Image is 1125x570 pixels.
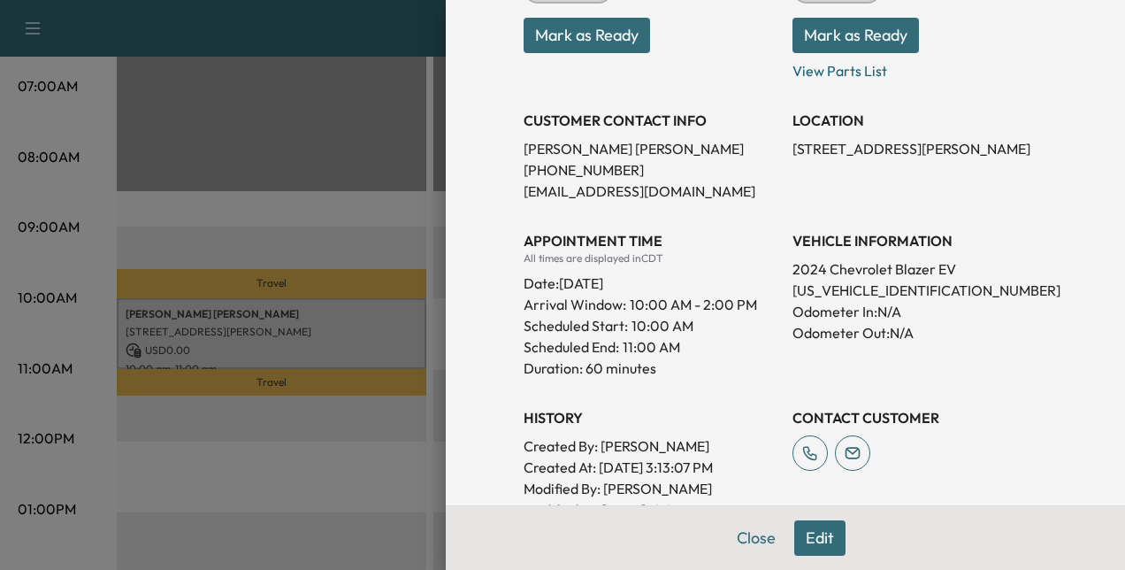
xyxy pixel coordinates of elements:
[524,181,778,202] p: [EMAIL_ADDRESS][DOMAIN_NAME]
[524,407,778,428] h3: History
[524,138,778,159] p: [PERSON_NAME] [PERSON_NAME]
[524,110,778,131] h3: CUSTOMER CONTACT INFO
[792,53,1047,81] p: View Parts List
[792,407,1047,428] h3: CONTACT CUSTOMER
[792,322,1047,343] p: Odometer Out: N/A
[725,520,787,556] button: Close
[631,315,693,336] p: 10:00 AM
[792,138,1047,159] p: [STREET_ADDRESS][PERSON_NAME]
[524,457,778,478] p: Created At : [DATE] 3:13:07 PM
[524,18,650,53] button: Mark as Ready
[524,499,778,520] p: Modified At : [DATE] 12:23:56 PM
[524,336,619,358] p: Scheduled End:
[524,266,778,294] div: Date: [DATE]
[524,315,628,336] p: Scheduled Start:
[524,294,778,315] p: Arrival Window:
[630,294,757,315] span: 10:00 AM - 2:00 PM
[792,110,1047,131] h3: LOCATION
[792,230,1047,251] h3: VEHICLE INFORMATION
[524,358,778,379] p: Duration: 60 minutes
[524,230,778,251] h3: APPOINTMENT TIME
[792,18,919,53] button: Mark as Ready
[524,478,778,499] p: Modified By : [PERSON_NAME]
[792,280,1047,301] p: [US_VEHICLE_IDENTIFICATION_NUMBER]
[794,520,846,556] button: Edit
[792,301,1047,322] p: Odometer In: N/A
[792,258,1047,280] p: 2024 Chevrolet Blazer EV
[623,336,680,358] p: 11:00 AM
[524,159,778,181] p: [PHONE_NUMBER]
[524,435,778,457] p: Created By : [PERSON_NAME]
[524,251,778,266] div: All times are displayed in CDT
